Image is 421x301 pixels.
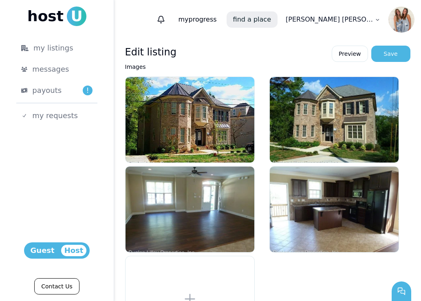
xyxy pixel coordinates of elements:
img: listing/cmfdc9u14028op7fb281aspfj/hymmnwp6k7sidif5z6131z7f [126,77,254,163]
img: listing/cmfdc9u14028op7fb281aspfj/g9am4yasq3k5ycxo6hwwjs14 [126,167,254,252]
span: payouts [32,85,62,96]
a: Preview [332,46,368,62]
span: ! [83,86,93,95]
span: messages [32,64,69,75]
a: [PERSON_NAME] [PERSON_NAME] [281,11,385,28]
p: progress [172,11,223,28]
a: messages [8,60,106,78]
span: host [27,8,64,24]
span: Host [61,245,87,256]
a: find a place [227,11,278,28]
div: Save [384,50,397,58]
a: my listings [8,39,106,57]
img: Addison Cunningham avatar [388,7,414,33]
span: my requests [32,110,78,121]
a: hostU [27,7,86,26]
span: my [178,15,188,23]
div: my listings [21,42,93,54]
a: payouts! [8,81,106,99]
a: Contact Us [34,278,79,294]
button: Save [371,46,410,62]
img: listing/cmfdc9u14028op7fb281aspfj/utlyjlf98f0tl7l36s85ycur [270,167,399,252]
h3: Edit listing [125,46,176,62]
p: [PERSON_NAME] [PERSON_NAME] [286,15,373,24]
span: Guest [27,245,58,256]
img: listing/cmfdc9u14028op7fb281aspfj/ijbn8mtw8z9ca4tqxj977dzp [270,77,399,163]
label: Images [125,64,146,70]
a: my requests [8,107,106,125]
span: U [67,7,86,26]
